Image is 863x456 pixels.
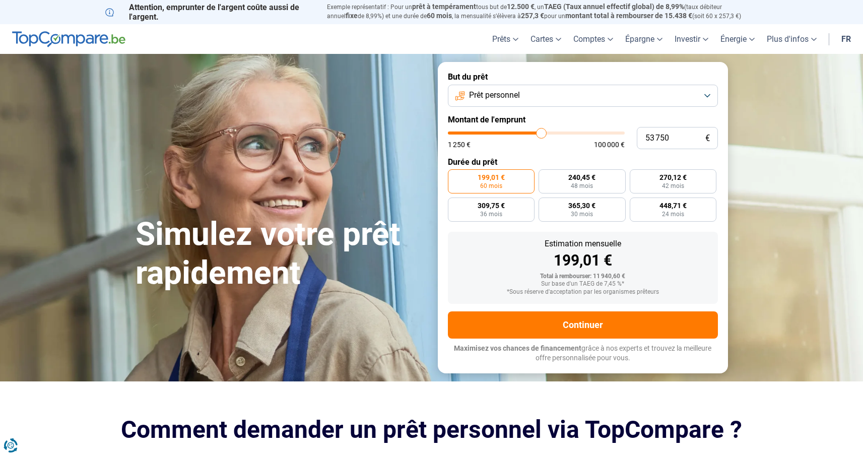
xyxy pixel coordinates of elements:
[448,157,718,167] label: Durée du prêt
[105,416,758,443] h2: Comment demander un prêt personnel via TopCompare ?
[12,31,125,47] img: TopCompare
[662,211,684,217] span: 24 mois
[507,3,535,11] span: 12.500 €
[594,141,625,148] span: 100 000 €
[571,211,593,217] span: 30 mois
[565,12,692,20] span: montant total à rembourser de 15.438 €
[659,202,687,209] span: 448,71 €
[448,311,718,339] button: Continuer
[456,281,710,288] div: Sur base d'un TAEG de 7,45 %*
[427,12,452,20] span: 60 mois
[456,273,710,280] div: Total à rembourser: 11 940,60 €
[544,3,684,11] span: TAEG (Taux annuel effectif global) de 8,99%
[568,202,595,209] span: 365,30 €
[478,202,505,209] span: 309,75 €
[448,85,718,107] button: Prêt personnel
[662,183,684,189] span: 42 mois
[524,24,567,54] a: Cartes
[456,240,710,248] div: Estimation mensuelle
[448,72,718,82] label: But du prêt
[521,12,544,20] span: 257,3 €
[619,24,669,54] a: Épargne
[567,24,619,54] a: Comptes
[714,24,761,54] a: Énergie
[346,12,358,20] span: fixe
[327,3,758,21] p: Exemple représentatif : Pour un tous but de , un (taux débiteur annuel de 8,99%) et une durée de ...
[568,174,595,181] span: 240,45 €
[136,215,426,293] h1: Simulez votre prêt rapidement
[669,24,714,54] a: Investir
[448,115,718,124] label: Montant de l'emprunt
[105,3,315,22] p: Attention, emprunter de l'argent coûte aussi de l'argent.
[659,174,687,181] span: 270,12 €
[454,344,581,352] span: Maximisez vos chances de financement
[835,24,857,54] a: fr
[469,90,520,101] span: Prêt personnel
[480,211,502,217] span: 36 mois
[571,183,593,189] span: 48 mois
[412,3,476,11] span: prêt à tempérament
[478,174,505,181] span: 199,01 €
[448,344,718,363] p: grâce à nos experts et trouvez la meilleure offre personnalisée pour vous.
[486,24,524,54] a: Prêts
[448,141,471,148] span: 1 250 €
[456,253,710,268] div: 199,01 €
[480,183,502,189] span: 60 mois
[705,134,710,143] span: €
[761,24,823,54] a: Plus d'infos
[456,289,710,296] div: *Sous réserve d'acceptation par les organismes prêteurs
